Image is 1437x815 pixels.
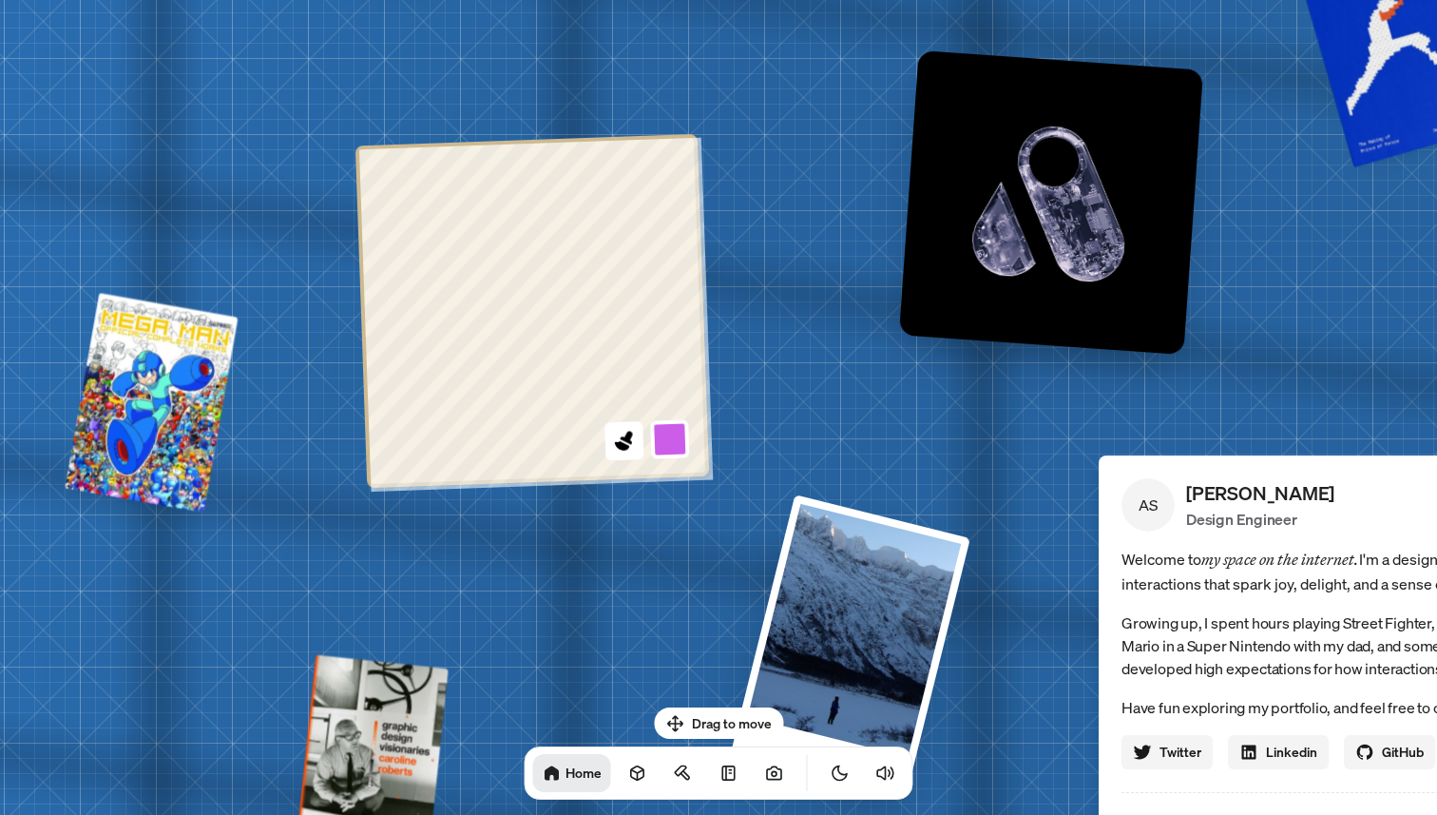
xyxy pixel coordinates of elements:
a: Home [533,754,611,792]
span: GitHub [1382,742,1424,762]
a: GitHub [1344,735,1435,769]
img: Logo variation 1 [899,49,1203,354]
span: Linkedin [1266,742,1317,762]
p: [PERSON_NAME] [1186,479,1334,508]
a: Linkedin [1228,735,1329,769]
a: Twitter [1121,735,1213,769]
button: Toggle Theme [821,754,859,792]
button: Toggle Audio [867,754,905,792]
h1: Home [565,764,602,782]
span: Twitter [1159,742,1201,762]
em: my space on the internet. [1201,550,1359,569]
span: AS [1121,478,1175,532]
p: Design Engineer [1186,508,1334,531]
